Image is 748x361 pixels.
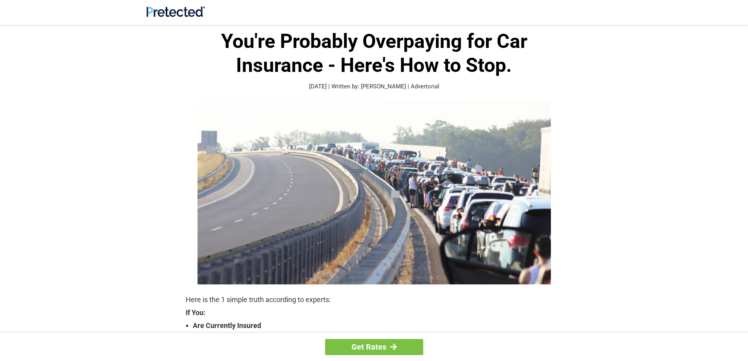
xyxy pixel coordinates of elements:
a: Get Rates [325,339,423,355]
img: Site Logo [146,6,205,17]
a: Site Logo [146,11,205,18]
strong: Are Currently Insured [193,320,563,331]
strong: If You: [186,309,563,316]
h1: You're Probably Overpaying for Car Insurance - Here's How to Stop. [186,29,563,77]
strong: Are Over The Age Of [DEMOGRAPHIC_DATA] [193,331,563,342]
p: Here is the 1 simple truth according to experts: [186,294,563,305]
p: [DATE] | Written by: [PERSON_NAME] | Advertorial [186,82,563,91]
